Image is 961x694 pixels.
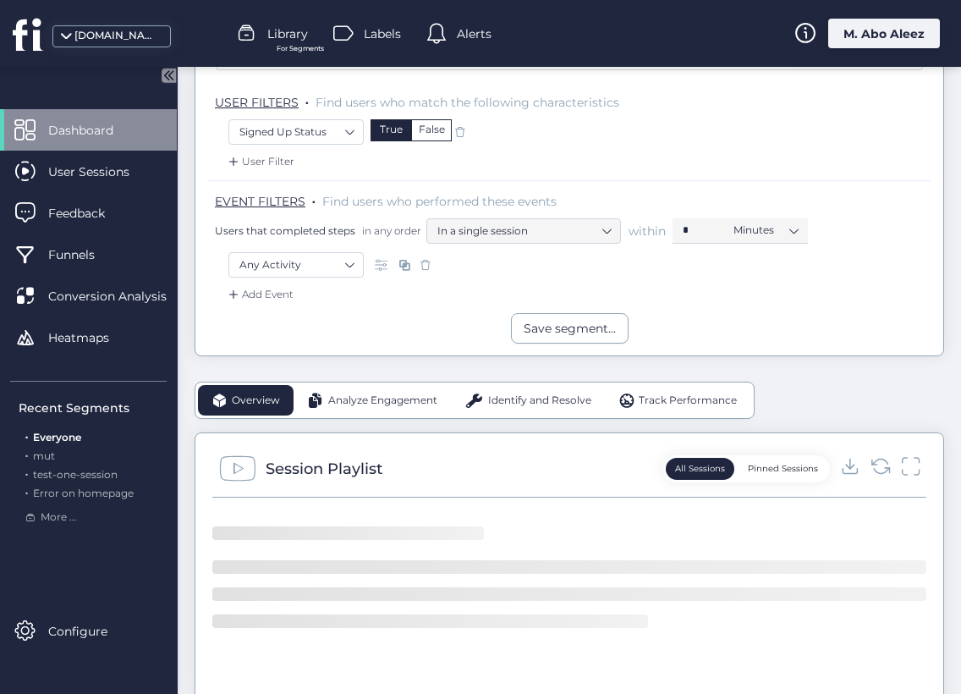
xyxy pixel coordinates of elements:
[739,458,827,480] button: Pinned Sessions
[639,393,737,409] span: Track Performance
[25,446,28,462] span: .
[48,245,120,264] span: Funnels
[33,449,55,462] span: mut
[19,399,167,417] div: Recent Segments
[25,427,28,443] span: .
[215,223,355,238] span: Users that completed steps
[225,153,294,170] div: User Filter
[629,223,666,240] span: within
[48,121,139,140] span: Dashboard
[312,190,316,207] span: .
[437,218,610,244] nz-select-item: In a single session
[371,119,411,141] div: True
[33,468,118,481] span: test-one-session
[457,25,491,43] span: Alerts
[25,483,28,499] span: .
[48,328,135,347] span: Heatmaps
[33,431,81,443] span: Everyone
[305,91,309,108] span: .
[225,286,294,303] div: Add Event
[48,622,133,641] span: Configure
[277,43,324,54] span: For Segments
[33,487,134,499] span: Error on homepage
[267,25,308,43] span: Library
[316,95,619,110] span: Find users who match the following characteristics
[25,465,28,481] span: .
[215,95,299,110] span: USER FILTERS
[733,218,798,243] nz-select-item: Minutes
[828,19,940,48] div: M. Abo Aleez
[48,287,192,306] span: Conversion Analysis
[524,319,616,338] div: Save segment...
[411,119,452,141] div: False
[364,25,401,43] span: Labels
[266,457,382,481] div: Session Playlist
[359,223,421,238] span: in any order
[488,393,591,409] span: Identify and Resolve
[48,204,130,223] span: Feedback
[232,393,280,409] span: Overview
[239,252,353,278] nz-select-item: Any Activity
[48,162,155,181] span: User Sessions
[328,393,437,409] span: Analyze Engagement
[239,119,353,145] nz-select-item: Signed Up Status
[41,509,77,526] span: More ...
[74,28,159,44] div: [DOMAIN_NAME]
[215,194,305,209] span: EVENT FILTERS
[666,458,734,480] button: All Sessions
[322,194,557,209] span: Find users who performed these events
